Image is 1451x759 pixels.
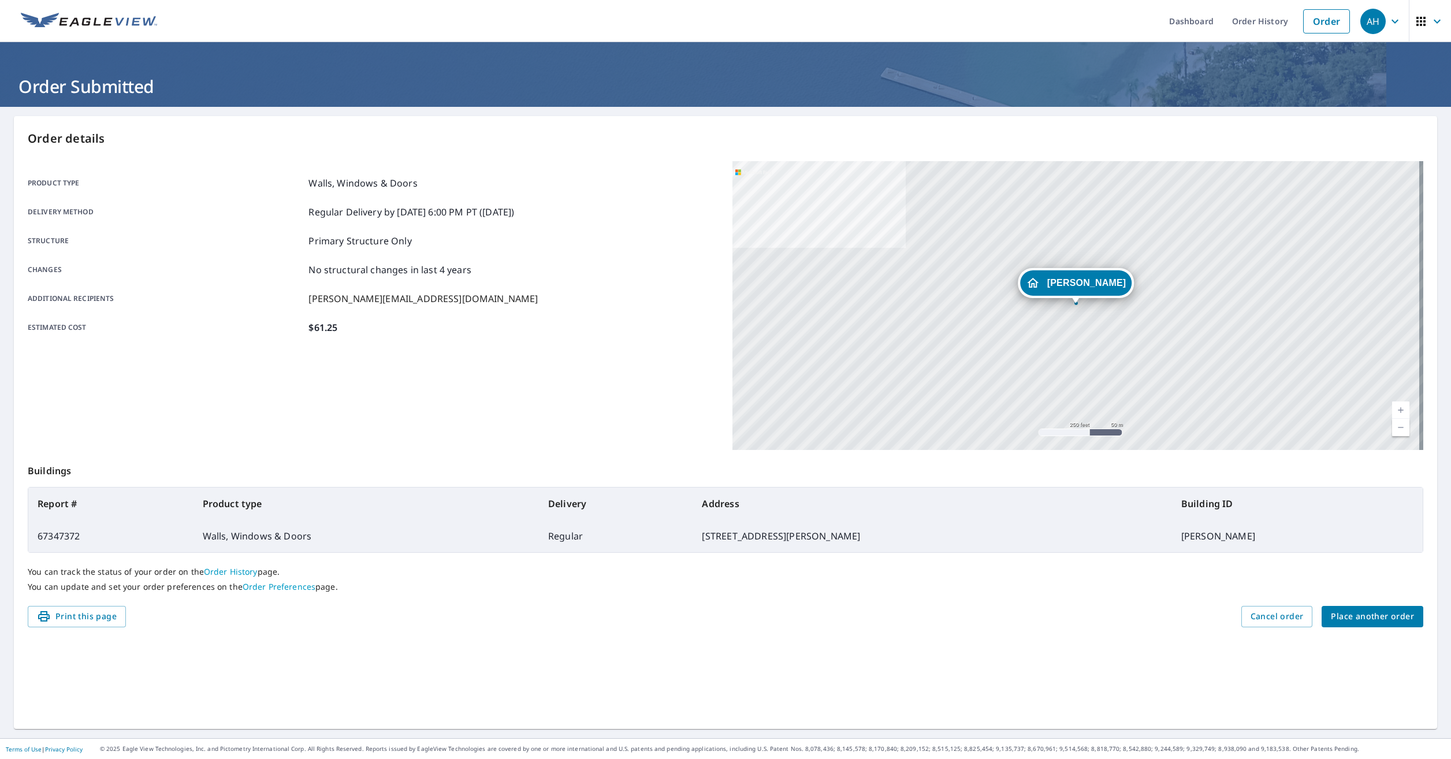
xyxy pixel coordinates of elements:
[1303,9,1350,34] a: Order
[28,321,304,334] p: Estimated cost
[693,488,1171,520] th: Address
[1172,520,1423,552] td: [PERSON_NAME]
[37,609,117,624] span: Print this page
[28,567,1423,577] p: You can track the status of your order on the page.
[28,263,304,277] p: Changes
[1360,9,1386,34] div: AH
[100,745,1445,753] p: © 2025 Eagle View Technologies, Inc. and Pictometry International Corp. All Rights Reserved. Repo...
[28,292,304,306] p: Additional recipients
[1172,488,1423,520] th: Building ID
[194,488,539,520] th: Product type
[28,205,304,219] p: Delivery method
[308,321,337,334] p: $61.25
[28,582,1423,592] p: You can update and set your order preferences on the page.
[308,263,471,277] p: No structural changes in last 4 years
[1018,268,1134,304] div: Dropped pin, building TINA BAYLE, Residential property, 22315 Hayes Ave Eastpointe, MI 48021
[45,745,83,753] a: Privacy Policy
[1392,401,1409,419] a: Current Level 17, Zoom In
[1047,278,1126,287] span: [PERSON_NAME]
[28,488,194,520] th: Report #
[243,581,315,592] a: Order Preferences
[308,176,417,190] p: Walls, Windows & Doors
[194,520,539,552] td: Walls, Windows & Doors
[1241,606,1313,627] button: Cancel order
[28,130,1423,147] p: Order details
[308,234,411,248] p: Primary Structure Only
[308,205,514,219] p: Regular Delivery by [DATE] 6:00 PM PT ([DATE])
[539,520,693,552] td: Regular
[539,488,693,520] th: Delivery
[21,13,157,30] img: EV Logo
[693,520,1171,552] td: [STREET_ADDRESS][PERSON_NAME]
[28,234,304,248] p: Structure
[1331,609,1414,624] span: Place another order
[1392,419,1409,436] a: Current Level 17, Zoom Out
[28,606,126,627] button: Print this page
[6,745,42,753] a: Terms of Use
[28,450,1423,487] p: Buildings
[28,520,194,552] td: 67347372
[1251,609,1304,624] span: Cancel order
[14,75,1437,98] h1: Order Submitted
[28,176,304,190] p: Product type
[1322,606,1423,627] button: Place another order
[6,746,83,753] p: |
[204,566,258,577] a: Order History
[308,292,538,306] p: [PERSON_NAME][EMAIL_ADDRESS][DOMAIN_NAME]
